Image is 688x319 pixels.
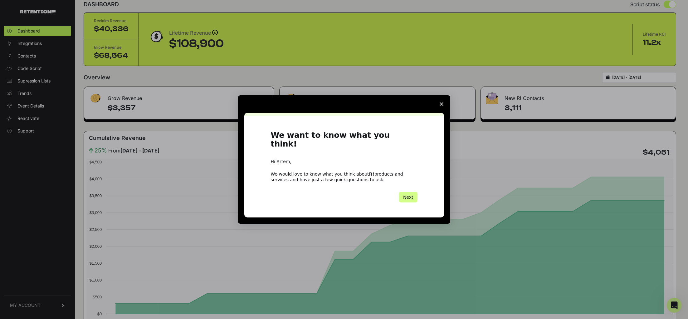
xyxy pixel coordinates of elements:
b: R! [369,172,374,177]
div: Hi Artem, [271,159,417,165]
span: Close survey [433,95,450,113]
div: We would love to know what you think about products and services and have just a few quick questi... [271,171,417,182]
button: Next [399,192,417,202]
h1: We want to know what you think! [271,131,417,152]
